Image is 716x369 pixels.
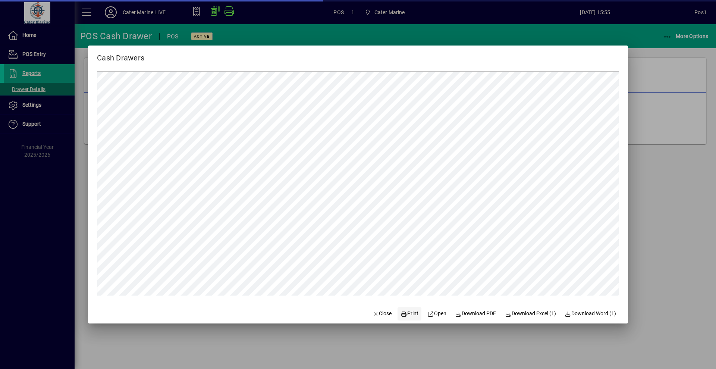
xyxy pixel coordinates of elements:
span: Close [373,310,392,318]
span: Print [401,310,418,318]
span: Download Word (1) [565,310,616,318]
button: Print [398,307,421,320]
a: Open [424,307,449,320]
button: Close [370,307,395,320]
h2: Cash Drawers [88,46,153,64]
span: Download Excel (1) [505,310,556,318]
a: Download PDF [452,307,499,320]
button: Download Word (1) [562,307,619,320]
span: Open [427,310,446,318]
span: Download PDF [455,310,496,318]
button: Download Excel (1) [502,307,559,320]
